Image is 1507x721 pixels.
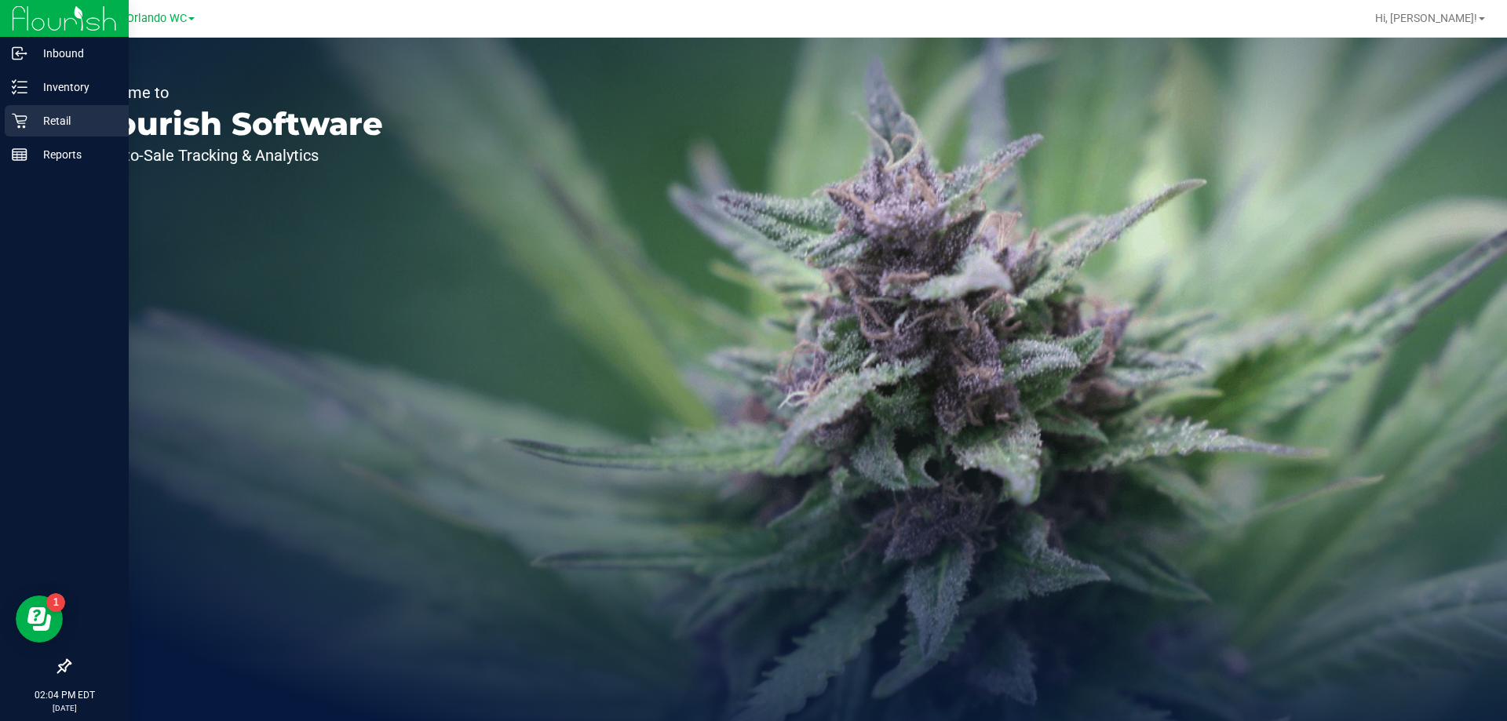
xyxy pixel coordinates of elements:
[85,108,383,140] p: Flourish Software
[126,12,187,25] span: Orlando WC
[7,688,122,702] p: 02:04 PM EDT
[27,145,122,164] p: Reports
[12,147,27,162] inline-svg: Reports
[27,111,122,130] p: Retail
[12,46,27,61] inline-svg: Inbound
[1375,12,1477,24] span: Hi, [PERSON_NAME]!
[16,595,63,643] iframe: Resource center
[85,85,383,100] p: Welcome to
[46,593,65,612] iframe: Resource center unread badge
[12,113,27,129] inline-svg: Retail
[27,44,122,63] p: Inbound
[7,702,122,714] p: [DATE]
[27,78,122,96] p: Inventory
[85,147,383,163] p: Seed-to-Sale Tracking & Analytics
[12,79,27,95] inline-svg: Inventory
